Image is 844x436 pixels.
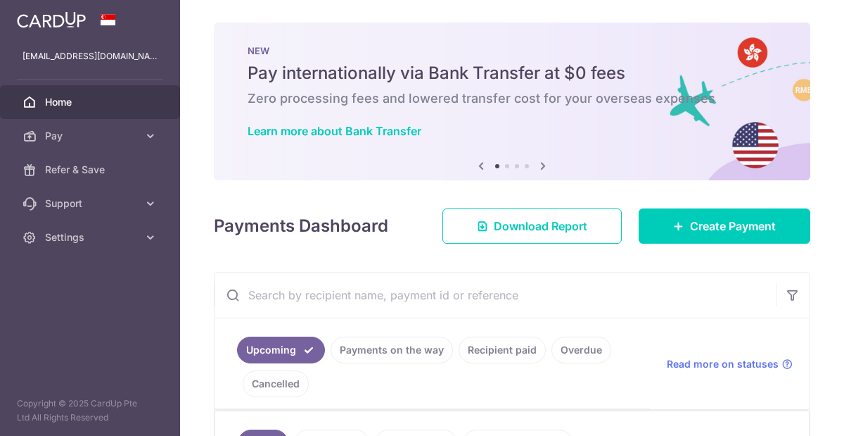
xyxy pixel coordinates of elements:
a: Download Report [442,208,622,244]
h6: Zero processing fees and lowered transfer cost for your overseas expenses [248,90,776,107]
a: Upcoming [237,337,325,363]
a: Read more on statuses [667,357,793,371]
a: Cancelled [243,370,309,397]
span: Pay [45,129,138,143]
span: Create Payment [690,218,776,235]
span: Home [45,95,138,109]
span: Settings [45,230,138,244]
a: Learn more about Bank Transfer [248,124,421,138]
h5: Pay internationally via Bank Transfer at $0 fees [248,62,776,85]
a: Recipient paid [459,337,546,363]
h4: Payments Dashboard [214,213,388,239]
iframe: Opens a widget where you can find more information [753,394,830,429]
img: CardUp [17,11,86,28]
a: Create Payment [639,208,810,244]
p: NEW [248,45,776,56]
span: Support [45,197,138,211]
p: [EMAIL_ADDRESS][DOMAIN_NAME] [23,49,158,63]
span: Read more on statuses [667,357,779,371]
span: Refer & Save [45,163,138,177]
a: Payments on the way [331,337,453,363]
img: Bank transfer banner [214,23,810,180]
a: Overdue [551,337,611,363]
input: Search by recipient name, payment id or reference [215,273,776,318]
span: Download Report [494,218,587,235]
